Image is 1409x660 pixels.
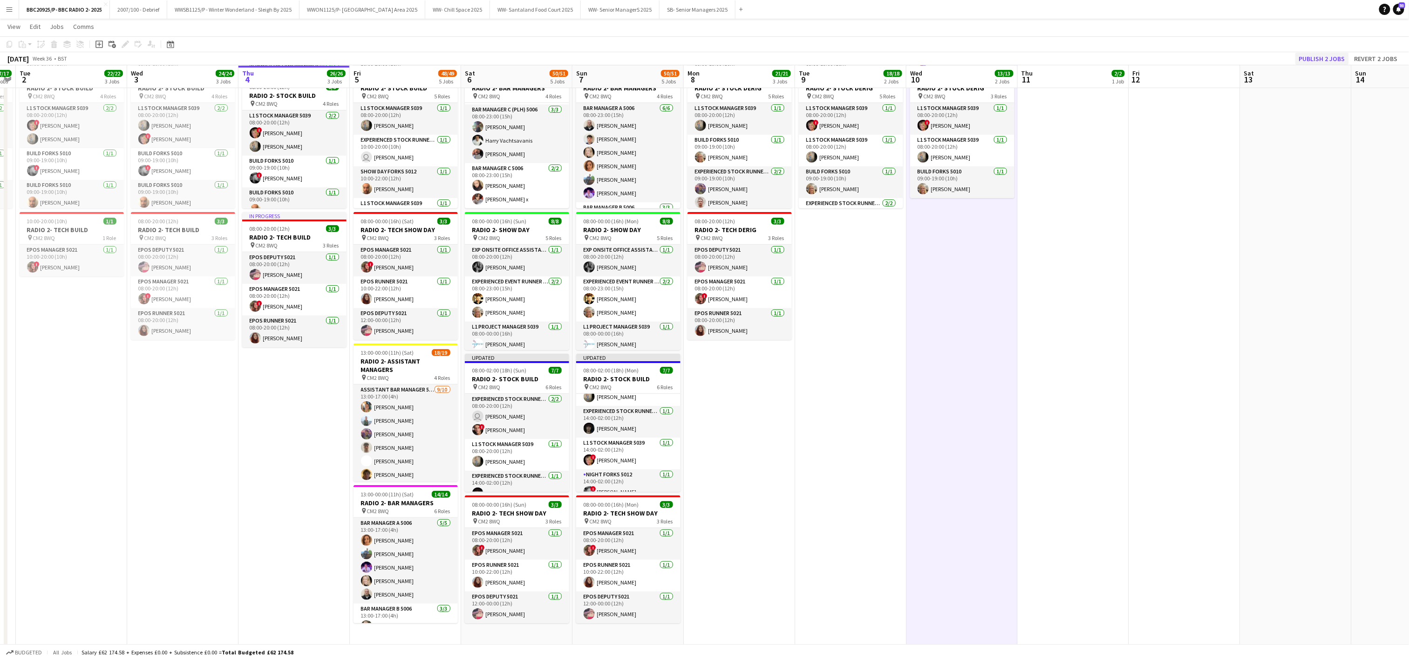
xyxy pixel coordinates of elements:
[465,509,569,517] h3: RADIO 2- TECH SHOW DAY
[4,21,24,33] a: View
[145,133,151,139] span: !
[131,245,235,276] app-card-role: EPOS Deputy 50211/108:00-20:00 (12h)[PERSON_NAME]
[20,103,124,148] app-card-role: L1 Stock Manager 50392/208:00-20:00 (12h)![PERSON_NAME][PERSON_NAME]
[1021,69,1033,77] span: Thu
[910,70,1014,198] app-job-card: 08:00-20:00 (12h)3/3RADIO 2- STOCK DERIG CM2 8WQ3 RolesL1 Stock Manager 50391/108:00-20:00 (12h)!...
[591,454,596,460] span: !
[439,78,456,85] div: 5 Jobs
[34,261,40,267] span: !
[361,491,414,498] span: 13:00-00:00 (11h) (Sat)
[661,78,679,85] div: 5 Jobs
[550,70,568,77] span: 50/51
[465,70,569,208] app-job-card: 08:00-23:00 (15h)14/14RADIO 2- BAR MANAGERS CM2 8WQ4 Roles[PERSON_NAME][PERSON_NAME][PERSON_NAME]...
[463,74,475,85] span: 6
[695,218,735,225] span: 08:00-20:00 (12h)
[661,70,680,77] span: 50/51
[354,103,458,135] app-card-role: L1 Stock Manager 50391/108:00-20:00 (12h)[PERSON_NAME]
[465,84,569,92] h3: RADIO 2- BAR MANAGERS
[129,74,143,85] span: 3
[490,0,581,19] button: WW- Santaland Food Court 2025
[581,0,660,19] button: WW- Senior ManagerS 2025
[465,528,569,560] app-card-role: EPOS Manager 50211/108:00-20:00 (12h)![PERSON_NAME]
[465,245,569,276] app-card-role: Exp Onsite Office Assistant 50121/108:00-20:00 (12h)[PERSON_NAME]
[242,69,254,77] span: Thu
[212,234,228,241] span: 3 Roles
[131,308,235,340] app-card-role: EPOS Runner 50211/108:00-20:00 (12h)[PERSON_NAME]
[687,276,792,308] app-card-role: EPOS Manager 50211/108:00-20:00 (12h)![PERSON_NAME]
[478,384,501,391] span: CM2 8WQ
[884,78,902,85] div: 2 Jobs
[323,100,339,107] span: 4 Roles
[576,69,587,77] span: Sun
[19,0,110,19] button: BBC20925/P- BBC RADIO 2- 2025
[131,276,235,308] app-card-role: EPOS Manager 50211/108:00-20:00 (12h)![PERSON_NAME]
[354,245,458,276] app-card-role: EPOS Manager 50211/108:00-20:00 (12h)![PERSON_NAME]
[327,70,346,77] span: 26/26
[216,70,234,77] span: 24/24
[425,0,490,19] button: WW- Chill Space 2025
[910,103,1014,135] app-card-role: L1 Stock Manager 50391/108:00-20:00 (12h)![PERSON_NAME]
[576,354,681,492] div: Updated08:00-02:00 (18h) (Mon)7/7RADIO 2- STOCK BUILD CM2 8WQ6 Roles [PERSON_NAME]![PERSON_NAME]L...
[242,91,347,100] h3: RADIO 2- STOCK BUILD
[354,485,458,623] app-job-card: 13:00-00:00 (11h) (Sat)14/14RADIO 2- BAR MANAGERS CM2 8WQ6 RolesBar Manager A 50065/513:00-17:00 ...
[354,198,458,230] app-card-role: L1 Stock Manager 50391/114:00-02:00 (12h)
[590,234,612,241] span: CM2 8WQ
[576,560,681,591] app-card-role: EPOS Runner 50211/110:00-22:00 (12h)[PERSON_NAME]
[576,495,681,623] app-job-card: 08:00-00:00 (16h) (Mon)3/3RADIO 2- TECH SHOW DAY CM2 8WQ3 RolesEPOS Manager 50211/108:00-20:00 (1...
[51,649,74,656] span: All jobs
[437,218,450,225] span: 3/3
[354,276,458,308] app-card-role: EPOS Runner 50211/110:00-22:00 (12h)[PERSON_NAME]
[590,93,612,100] span: CM2 8WQ
[910,69,922,77] span: Wed
[576,202,681,261] app-card-role: Bar Manager B 50063/3
[995,78,1013,85] div: 2 Jobs
[701,234,723,241] span: CM2 8WQ
[131,69,143,77] span: Wed
[432,349,450,356] span: 18/19
[799,166,903,198] app-card-role: Build Forks 50101/109:00-19:00 (10h)[PERSON_NAME]
[131,226,235,234] h3: RADIO 2- TECH BUILD
[5,647,43,658] button: Budgeted
[880,93,896,100] span: 5 Roles
[799,70,903,208] app-job-card: 08:00-20:00 (12h)7/7RADIO 2- STOCK DERIG CM2 8WQ5 RolesL1 Stock Manager 50391/108:00-20:00 (12h)!...
[576,245,681,276] app-card-role: Exp Onsite Office Assistant 50121/108:00-20:00 (12h)[PERSON_NAME]
[7,54,29,63] div: [DATE]
[576,276,681,322] app-card-role: Experienced Event Runner 50122/208:00-23:00 (15h)[PERSON_NAME][PERSON_NAME]
[465,354,569,361] div: Updated
[131,103,235,148] app-card-role: L1 Stock Manager 50392/208:00-20:00 (12h)[PERSON_NAME]![PERSON_NAME]
[546,518,562,525] span: 3 Roles
[465,104,569,163] app-card-role: Bar Manager C (PLH) 50063/308:00-23:00 (15h)[PERSON_NAME]Ηarry Vachtsavanis[PERSON_NAME]
[438,70,457,77] span: 48/49
[576,322,681,353] app-card-role: L1 Project Manager 50391/108:00-00:00 (16h)[PERSON_NAME]
[465,226,569,234] h3: RADIO 2- SHOW DAY
[465,495,569,623] div: 08:00-00:00 (16h) (Sun)3/3RADIO 2- TECH SHOW DAY CM2 8WQ3 RolesEPOS Manager 50211/108:00-20:00 (1...
[326,225,339,232] span: 3/3
[368,261,374,267] span: !
[702,293,708,299] span: !
[687,84,792,92] h3: RADIO 2- STOCK DERIG
[472,367,527,374] span: 08:00-02:00 (18h) (Sun)
[354,226,458,234] h3: RADIO 2- TECH SHOW DAY
[361,218,414,225] span: 08:00-00:00 (16h) (Sat)
[813,120,819,125] span: !
[144,93,167,100] span: CM2 8WQ
[576,70,681,208] app-job-card: 08:00-23:00 (15h)14/14RADIO 2- BAR MANAGERS CM2 8WQ4 RolesBar Manager A 50066/608:00-23:00 (15h)[...
[591,486,596,492] span: !
[465,560,569,591] app-card-role: EPOS Runner 50211/110:00-22:00 (12h)[PERSON_NAME]
[20,70,124,208] app-job-card: 08:00-20:00 (12h)8/8RADIO 2- STOCK BUILD CM2 8WQ4 RolesL1 Stock Manager 50392/208:00-20:00 (12h)!...
[242,70,347,208] div: In progress08:00-20:00 (12h)8/8RADIO 2- STOCK BUILD CM2 8WQ4 RolesL1 Stock Manager 50392/208:00-2...
[242,252,347,284] app-card-role: EPOS Deputy 50211/108:00-20:00 (12h)[PERSON_NAME]
[584,501,639,508] span: 08:00-00:00 (16h) (Mon)
[465,439,569,471] app-card-role: L1 Stock Manager 50391/108:00-20:00 (12h)[PERSON_NAME]
[27,218,68,225] span: 10:00-20:00 (10h)
[910,84,1014,92] h3: RADIO 2- STOCK DERIG
[242,110,347,156] app-card-role: L1 Stock Manager 50392/208:00-20:00 (12h)![PERSON_NAME][PERSON_NAME]
[138,218,179,225] span: 08:00-20:00 (12h)
[549,218,562,225] span: 8/8
[131,148,235,180] app-card-role: Build Forks 50101/109:00-19:00 (10h)![PERSON_NAME]
[103,218,116,225] span: 1/1
[479,545,485,550] span: !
